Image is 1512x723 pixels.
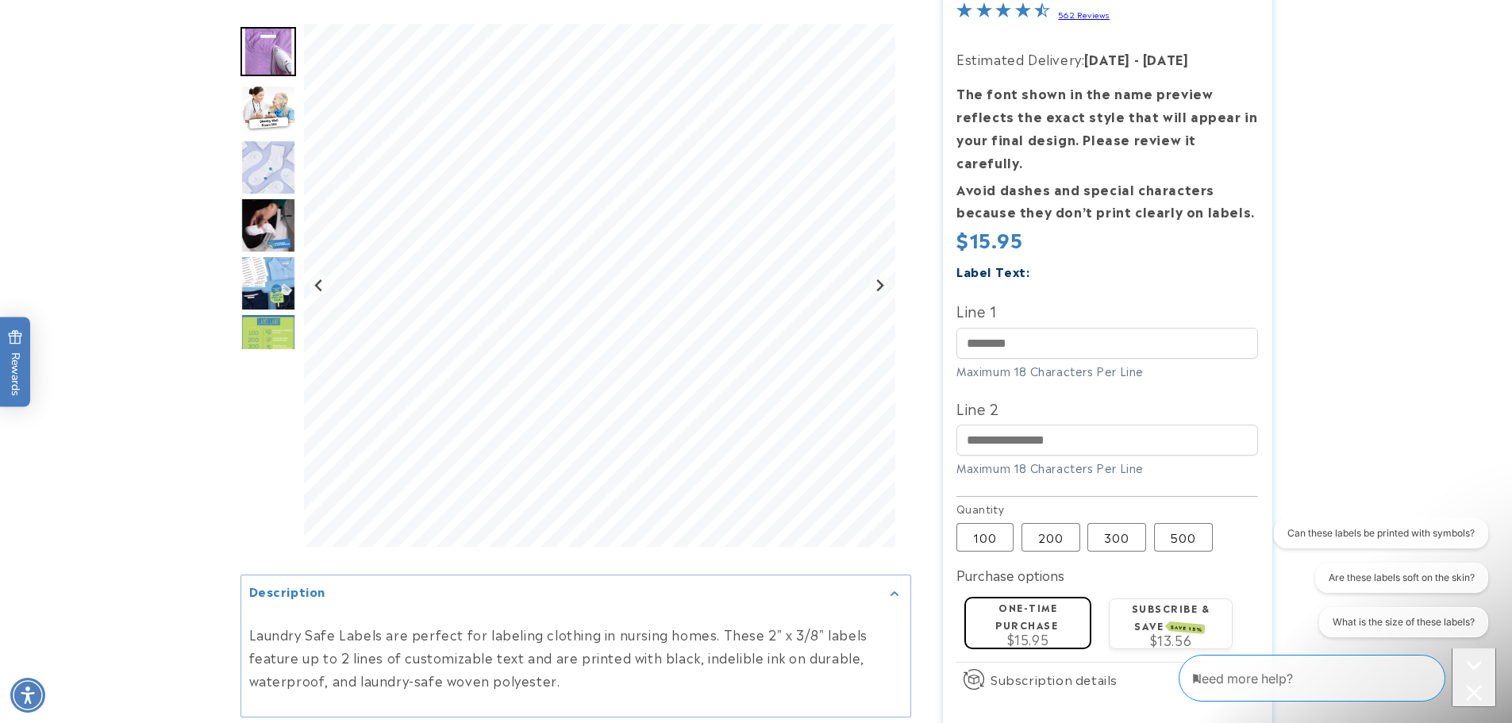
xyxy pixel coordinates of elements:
label: Purchase options [956,565,1064,584]
div: Go to slide 6 [240,313,296,369]
div: Go to slide 2 [240,82,296,137]
span: Rewards [8,329,23,395]
label: Label Text: [956,262,1030,280]
span: 4.4-star overall rating [956,4,1050,23]
div: Maximum 18 Characters Per Line [956,460,1258,476]
strong: [DATE] [1084,49,1130,68]
span: $15.95 [1007,629,1049,648]
span: $15.95 [956,225,1023,253]
iframe: Gorgias Floating Chat [1179,648,1496,707]
strong: [DATE] [1143,49,1189,68]
p: Estimated Delivery: [956,48,1258,71]
div: Go to slide 5 [240,256,296,311]
iframe: Gorgias live chat conversation starters [1263,518,1496,652]
button: Next slide [868,275,890,296]
label: One-time purchase [995,600,1058,631]
label: 300 [1087,523,1146,552]
img: Nursing Home Iron-On - Label Land [240,256,296,311]
img: Nursing Home Iron-On - Label Land [240,313,296,369]
label: Subscribe & save [1132,601,1210,632]
div: Go to slide 3 [240,140,296,195]
img: Nursing Home Iron-On - Label Land [240,140,296,195]
div: Go to slide 4 [240,198,296,253]
div: Accessibility Menu [10,678,45,713]
label: 200 [1021,523,1080,552]
strong: Avoid dashes and special characters because they don’t print clearly on labels. [956,179,1255,221]
h2: Description [249,583,326,598]
div: Maximum 18 Characters Per Line [956,363,1258,379]
label: 500 [1154,523,1213,552]
label: Line 2 [956,395,1258,421]
button: Go to last slide [309,275,330,296]
img: Iron on name label being ironed to shirt [240,27,296,76]
img: Nurse with an elderly woman and an iron on label [240,85,296,134]
img: Nursing Home Iron-On - Label Land [240,198,296,253]
a: 562 Reviews - open in a new tab [1058,9,1110,20]
label: 100 [956,523,1014,552]
div: Go to slide 1 [240,24,296,79]
strong: - [1134,49,1140,68]
label: Line 1 [956,298,1258,323]
legend: Quantity [956,501,1006,517]
summary: Description [241,575,910,610]
iframe: Sign Up via Text for Offers [13,596,201,644]
span: $13.56 [1150,630,1192,649]
span: Subscription details [991,670,1118,689]
p: Laundry Safe Labels are perfect for labeling clothing in nursing homes. These 2" x 3/8" labels fe... [249,623,902,691]
span: SAVE 15% [1168,621,1206,634]
strong: The font shown in the name preview reflects the exact style that will appear in your final design... [956,83,1257,171]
